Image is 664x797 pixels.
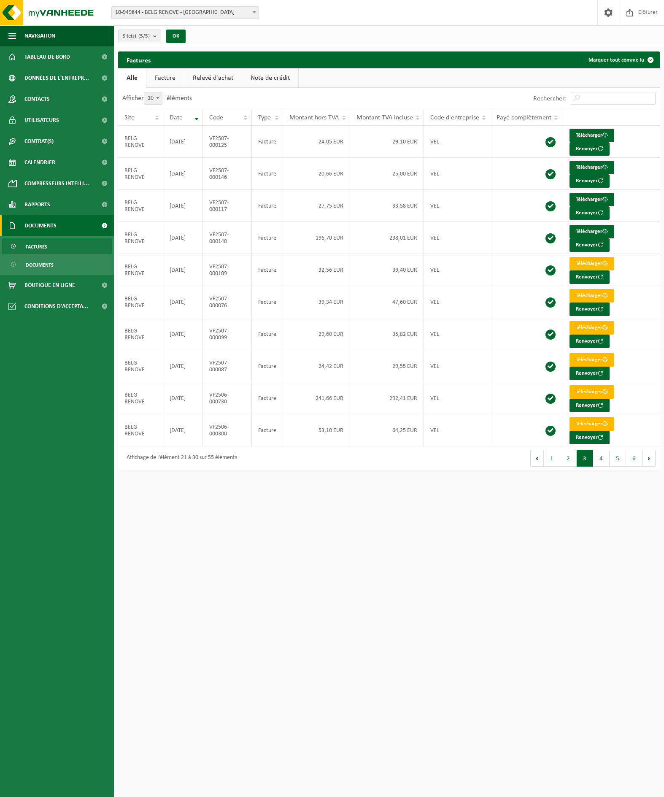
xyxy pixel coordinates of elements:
td: Facture [252,126,283,158]
td: 33,58 EUR [350,190,424,222]
td: 39,34 EUR [283,286,350,318]
td: VF2507-000087 [203,350,252,382]
td: VEL [424,126,490,158]
button: 6 [626,450,642,467]
td: BELG RENOVE [118,158,163,190]
span: Code [209,114,223,121]
button: Site(s)(5/5) [118,30,161,42]
button: Marquer tout comme lu [582,51,659,68]
a: Facture [146,68,184,88]
td: 32,56 EUR [283,254,350,286]
td: 241,66 EUR [283,382,350,414]
label: Rechercher: [533,95,567,102]
td: 29,10 EUR [350,126,424,158]
span: 10 [144,92,162,105]
td: Facture [252,222,283,254]
button: 1 [544,450,560,467]
span: Code d'entreprise [430,114,479,121]
span: Type [258,114,271,121]
td: VEL [424,414,490,446]
a: Télécharger [570,161,614,174]
td: 292,41 EUR [350,382,424,414]
td: VF2506-000300 [203,414,252,446]
td: 39,40 EUR [350,254,424,286]
span: Données de l'entrepr... [24,68,89,89]
label: Afficher éléments [122,95,192,102]
div: Affichage de l'élément 21 à 30 sur 55 éléments [122,451,237,466]
span: Factures [26,239,47,255]
count: (5/5) [138,33,150,39]
td: BELG RENOVE [118,190,163,222]
td: VF2507-000099 [203,318,252,350]
button: Renvoyer [570,206,610,220]
td: BELG RENOVE [118,222,163,254]
span: Payé complètement [497,114,551,121]
span: Boutique en ligne [24,275,75,296]
td: BELG RENOVE [118,318,163,350]
span: Rapports [24,194,50,215]
td: Facture [252,286,283,318]
td: [DATE] [163,350,203,382]
button: Previous [530,450,544,467]
a: Télécharger [570,353,614,367]
td: [DATE] [163,382,203,414]
td: 27,75 EUR [283,190,350,222]
button: 4 [593,450,610,467]
td: [DATE] [163,286,203,318]
button: OK [166,30,186,43]
span: Site(s) [123,30,150,43]
button: Next [642,450,656,467]
a: Télécharger [570,385,614,399]
td: [DATE] [163,126,203,158]
td: 238,01 EUR [350,222,424,254]
td: 29,60 EUR [283,318,350,350]
a: Télécharger [570,321,614,335]
td: VEL [424,318,490,350]
td: 24,42 EUR [283,350,350,382]
td: Facture [252,382,283,414]
td: Facture [252,414,283,446]
span: Documents [24,215,57,236]
button: Renvoyer [570,238,610,252]
td: VEL [424,382,490,414]
td: VEL [424,158,490,190]
td: BELG RENOVE [118,350,163,382]
td: VEL [424,222,490,254]
a: Relevé d'achat [184,68,242,88]
a: Télécharger [570,193,614,206]
a: Télécharger [570,225,614,238]
td: VF2506-000730 [203,382,252,414]
button: 3 [577,450,593,467]
span: 10 [144,92,162,104]
button: 2 [560,450,577,467]
td: VF2507-000140 [203,222,252,254]
td: 24,05 EUR [283,126,350,158]
span: Contacts [24,89,50,110]
span: 10-949844 - BELG RENOVE - WATERLOO [111,6,259,19]
td: VF2507-000146 [203,158,252,190]
td: Facture [252,158,283,190]
td: BELG RENOVE [118,414,163,446]
td: VF2507-000076 [203,286,252,318]
td: 53,10 EUR [283,414,350,446]
td: 35,82 EUR [350,318,424,350]
td: VEL [424,254,490,286]
td: BELG RENOVE [118,254,163,286]
td: 47,60 EUR [350,286,424,318]
td: Facture [252,350,283,382]
td: VF2507-000125 [203,126,252,158]
td: Facture [252,318,283,350]
button: Renvoyer [570,335,610,348]
span: Utilisateurs [24,110,59,131]
a: Factures [2,238,112,254]
td: BELG RENOVE [118,126,163,158]
td: VEL [424,286,490,318]
td: 29,55 EUR [350,350,424,382]
td: 25,00 EUR [350,158,424,190]
td: VEL [424,350,490,382]
td: VEL [424,190,490,222]
a: Note de crédit [242,68,298,88]
td: VF2507-000117 [203,190,252,222]
h2: Factures [118,51,159,68]
button: Renvoyer [570,399,610,412]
